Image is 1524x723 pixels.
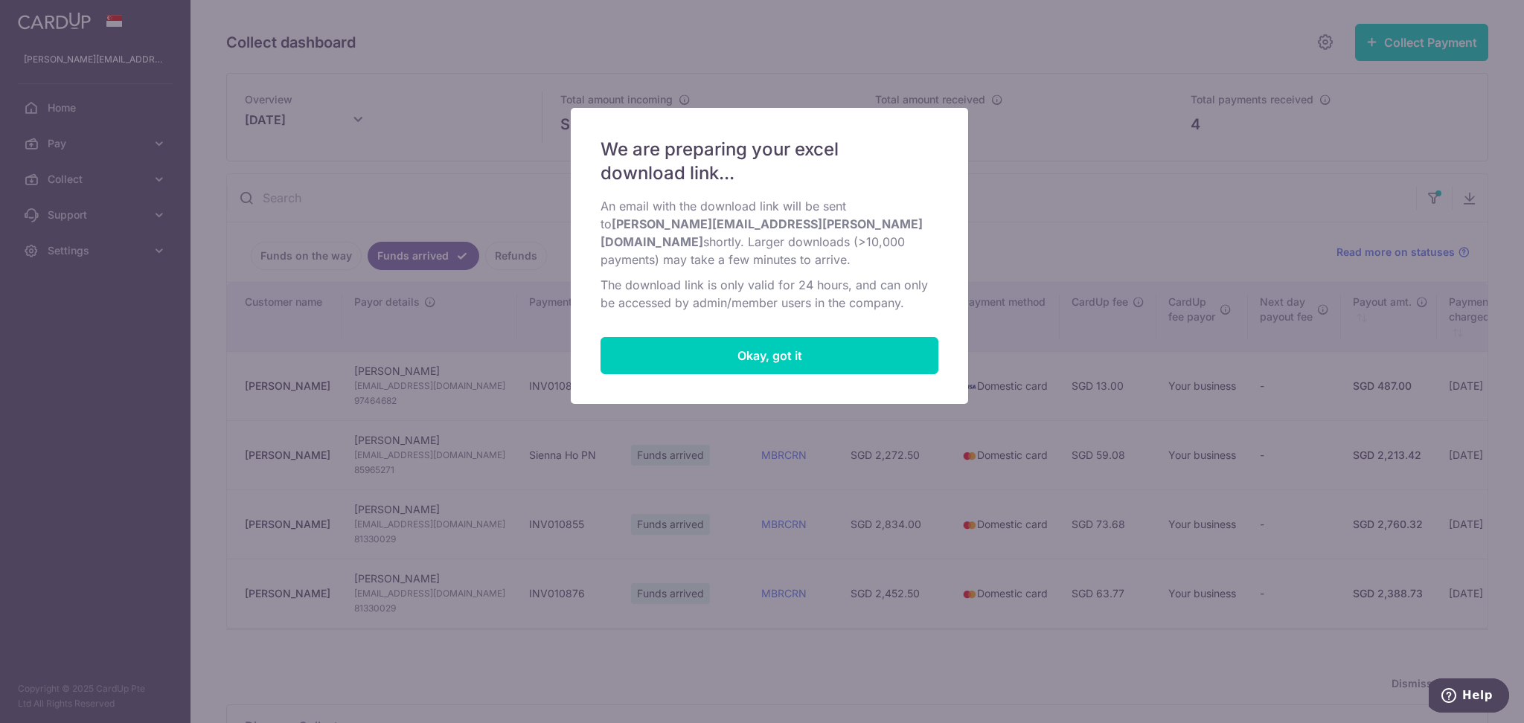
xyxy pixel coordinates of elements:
[601,337,938,374] button: Close
[1429,678,1509,716] iframe: Opens a widget where you can find more information
[601,197,938,269] p: An email with the download link will be sent to shortly. Larger downloads (>10,000 payments) may ...
[601,138,921,185] span: We are preparing your excel download link...
[33,10,64,24] span: Help
[601,216,923,249] b: [PERSON_NAME][EMAIL_ADDRESS][PERSON_NAME][DOMAIN_NAME]
[601,276,938,312] p: The download link is only valid for 24 hours, and can only be accessed by admin/member users in t...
